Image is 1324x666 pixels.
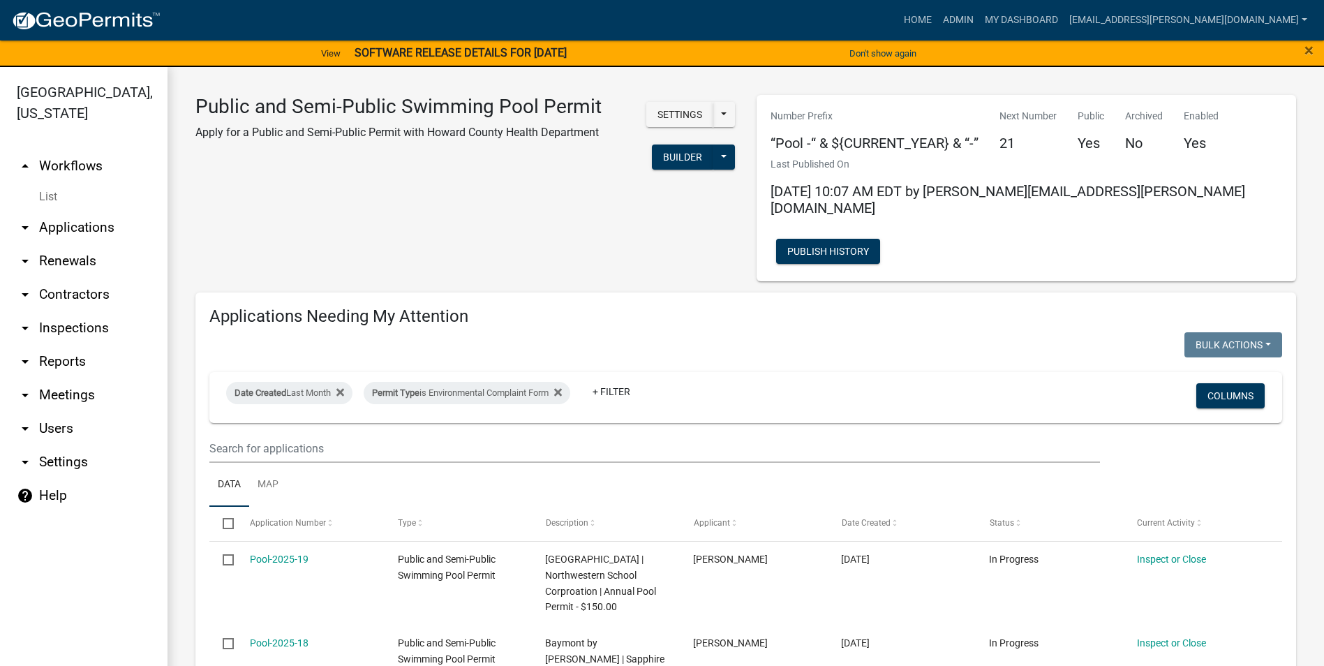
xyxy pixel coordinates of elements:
[17,420,34,437] i: arrow_drop_down
[545,518,588,528] span: Description
[680,507,828,540] datatable-header-cell: Applicant
[841,518,890,528] span: Date Created
[17,219,34,236] i: arrow_drop_down
[652,145,713,170] button: Builder
[17,353,34,370] i: arrow_drop_down
[398,554,496,581] span: Public and Semi-Public Swimming Pool Permit
[236,507,384,540] datatable-header-cell: Application Number
[989,518,1013,528] span: Status
[209,306,1282,327] h4: Applications Needing My Attention
[1137,637,1206,649] a: Inspect or Close
[235,387,286,398] span: Date Created
[771,135,979,151] h5: “Pool -“ & ${CURRENT_YEAR} & “-”
[828,507,976,540] datatable-header-cell: Date Created
[226,382,352,404] div: Last Month
[250,637,308,649] a: Pool-2025-18
[776,239,880,264] button: Publish History
[372,387,419,398] span: Permit Type
[1078,109,1104,124] p: Public
[195,124,602,141] p: Apply for a Public and Semi-Public Permit with Howard County Health Department
[532,507,680,540] datatable-header-cell: Description
[693,554,768,565] span: Jeff Layden
[17,158,34,175] i: arrow_drop_up
[315,42,346,65] a: View
[1304,42,1314,59] button: Close
[17,253,34,269] i: arrow_drop_down
[384,507,532,540] datatable-header-cell: Type
[17,320,34,336] i: arrow_drop_down
[17,454,34,471] i: arrow_drop_down
[693,518,729,528] span: Applicant
[771,109,979,124] p: Number Prefix
[1064,7,1313,34] a: [EMAIL_ADDRESS][PERSON_NAME][DOMAIN_NAME]
[693,637,768,649] span: Kimberly Trilling
[581,379,641,404] a: + Filter
[250,554,308,565] a: Pool-2025-19
[1184,135,1219,151] h5: Yes
[209,463,249,508] a: Data
[776,246,880,258] wm-modal-confirm: Workflow Publish History
[17,286,34,303] i: arrow_drop_down
[17,487,34,504] i: help
[1304,40,1314,60] span: ×
[209,507,236,540] datatable-header-cell: Select
[937,7,979,34] a: Admin
[398,637,496,665] span: Public and Semi-Public Swimming Pool Permit
[545,554,656,612] span: Northwestern High School | Northwestern School Corproation | Annual Pool Permit - $150.00
[249,463,287,508] a: Map
[209,434,1100,463] input: Search for applications
[1137,518,1195,528] span: Current Activity
[999,135,1057,151] h5: 21
[398,518,416,528] span: Type
[355,46,567,59] strong: SOFTWARE RELEASE DETAILS FOR [DATE]
[999,109,1057,124] p: Next Number
[1137,554,1206,565] a: Inspect or Close
[364,382,570,404] div: is Environmental Complaint Form
[1125,135,1163,151] h5: No
[979,7,1064,34] a: My Dashboard
[1184,109,1219,124] p: Enabled
[1125,109,1163,124] p: Archived
[1196,383,1265,408] button: Columns
[771,183,1245,216] span: [DATE] 10:07 AM EDT by [PERSON_NAME][EMAIL_ADDRESS][PERSON_NAME][DOMAIN_NAME]
[989,637,1039,649] span: In Progress
[989,554,1039,565] span: In Progress
[841,637,870,649] span: 08/14/2025
[841,554,870,565] span: 08/26/2025
[844,42,922,65] button: Don't show again
[771,157,1283,172] p: Last Published On
[646,102,713,127] button: Settings
[17,387,34,404] i: arrow_drop_down
[898,7,937,34] a: Home
[1184,332,1282,357] button: Bulk Actions
[250,518,326,528] span: Application Number
[1078,135,1104,151] h5: Yes
[195,95,602,119] h3: Public and Semi-Public Swimming Pool Permit
[976,507,1124,540] datatable-header-cell: Status
[1124,507,1272,540] datatable-header-cell: Current Activity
